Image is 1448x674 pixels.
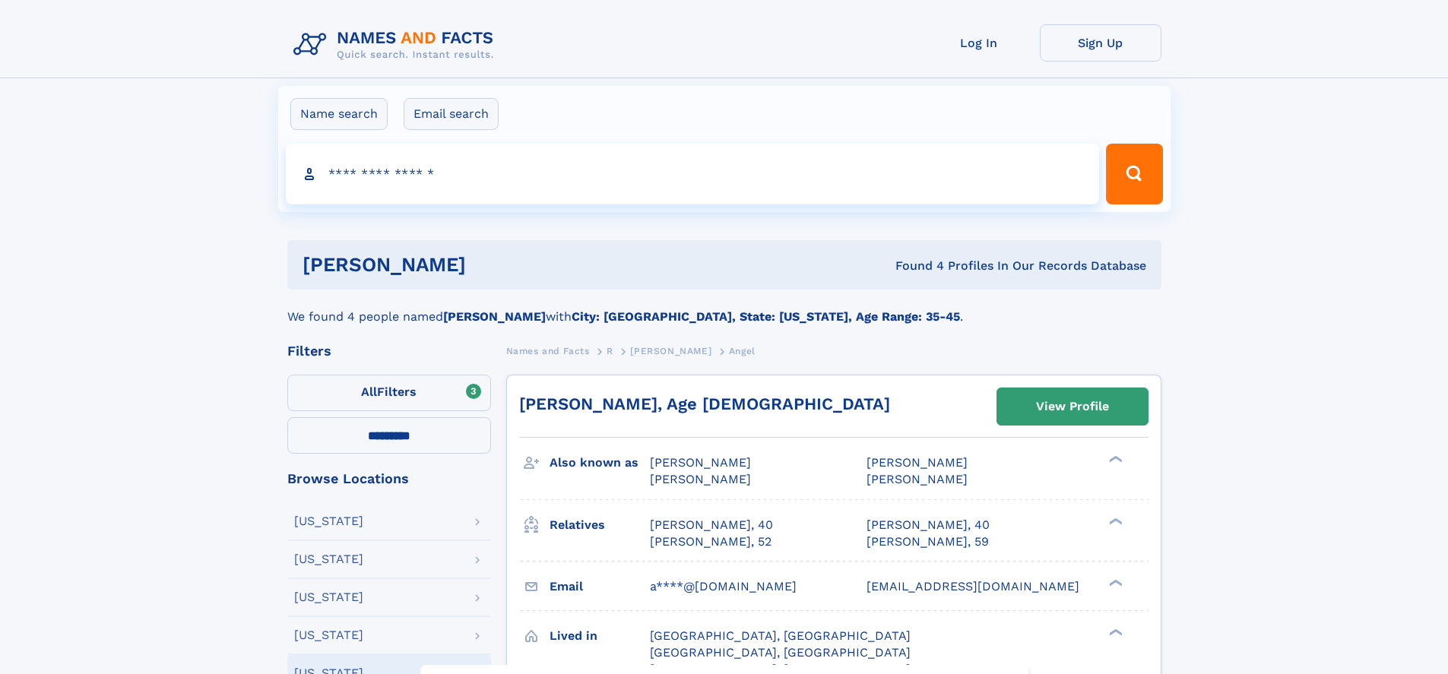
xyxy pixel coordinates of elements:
[572,309,960,324] b: City: [GEOGRAPHIC_DATA], State: [US_STATE], Age Range: 35-45
[550,512,650,538] h3: Relatives
[650,628,911,643] span: [GEOGRAPHIC_DATA], [GEOGRAPHIC_DATA]
[294,591,363,603] div: [US_STATE]
[918,24,1040,62] a: Log In
[607,346,613,356] span: R
[287,375,491,411] label: Filters
[404,98,499,130] label: Email search
[650,455,751,470] span: [PERSON_NAME]
[1105,516,1123,526] div: ❯
[1105,577,1123,587] div: ❯
[680,258,1146,274] div: Found 4 Profiles In Our Records Database
[867,472,968,486] span: [PERSON_NAME]
[650,517,773,533] a: [PERSON_NAME], 40
[1105,627,1123,637] div: ❯
[650,533,772,550] a: [PERSON_NAME], 52
[1105,454,1123,464] div: ❯
[550,450,650,476] h3: Also known as
[1036,389,1109,424] div: View Profile
[607,341,613,360] a: R
[287,24,506,65] img: Logo Names and Facts
[294,553,363,565] div: [US_STATE]
[630,341,711,360] a: [PERSON_NAME]
[287,344,491,358] div: Filters
[550,623,650,649] h3: Lived in
[303,255,681,274] h1: [PERSON_NAME]
[287,290,1161,326] div: We found 4 people named with .
[650,472,751,486] span: [PERSON_NAME]
[287,472,491,486] div: Browse Locations
[550,574,650,600] h3: Email
[294,629,363,641] div: [US_STATE]
[1040,24,1161,62] a: Sign Up
[290,98,388,130] label: Name search
[650,645,911,660] span: [GEOGRAPHIC_DATA], [GEOGRAPHIC_DATA]
[867,579,1079,593] span: [EMAIL_ADDRESS][DOMAIN_NAME]
[630,346,711,356] span: [PERSON_NAME]
[867,517,990,533] a: [PERSON_NAME], 40
[519,394,890,413] a: [PERSON_NAME], Age [DEMOGRAPHIC_DATA]
[294,515,363,527] div: [US_STATE]
[729,346,756,356] span: Angel
[286,144,1100,204] input: search input
[361,384,377,399] span: All
[997,388,1148,425] a: View Profile
[443,309,546,324] b: [PERSON_NAME]
[1106,144,1162,204] button: Search Button
[867,455,968,470] span: [PERSON_NAME]
[867,533,989,550] a: [PERSON_NAME], 59
[506,341,590,360] a: Names and Facts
